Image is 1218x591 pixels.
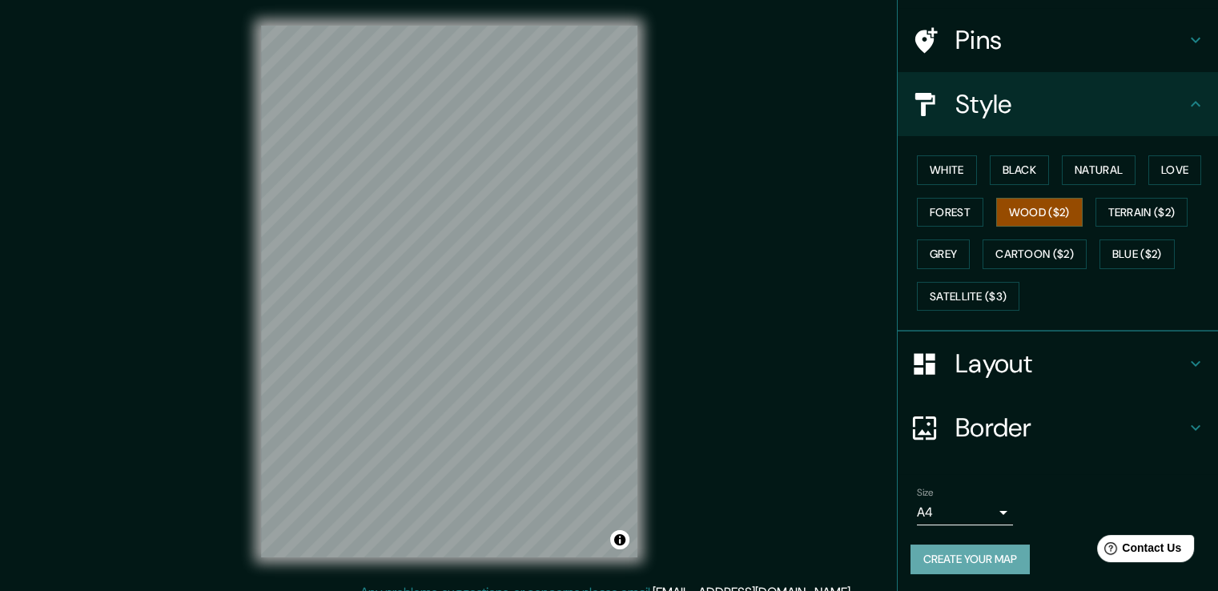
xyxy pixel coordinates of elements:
button: Cartoon ($2) [983,239,1087,269]
div: Border [898,396,1218,460]
button: Black [990,155,1050,185]
div: A4 [917,500,1013,525]
button: Forest [917,198,983,227]
button: Natural [1062,155,1136,185]
button: Wood ($2) [996,198,1083,227]
div: Layout [898,332,1218,396]
div: Style [898,72,1218,136]
button: Love [1148,155,1201,185]
button: White [917,155,977,185]
button: Grey [917,239,970,269]
canvas: Map [261,26,637,557]
h4: Border [955,412,1186,444]
h4: Pins [955,24,1186,56]
button: Toggle attribution [610,530,629,549]
button: Create your map [910,545,1030,574]
div: Pins [898,8,1218,72]
label: Size [917,486,934,500]
h4: Layout [955,348,1186,380]
button: Terrain ($2) [1095,198,1188,227]
iframe: Help widget launcher [1075,529,1200,573]
button: Blue ($2) [1099,239,1175,269]
h4: Style [955,88,1186,120]
button: Satellite ($3) [917,282,1019,312]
